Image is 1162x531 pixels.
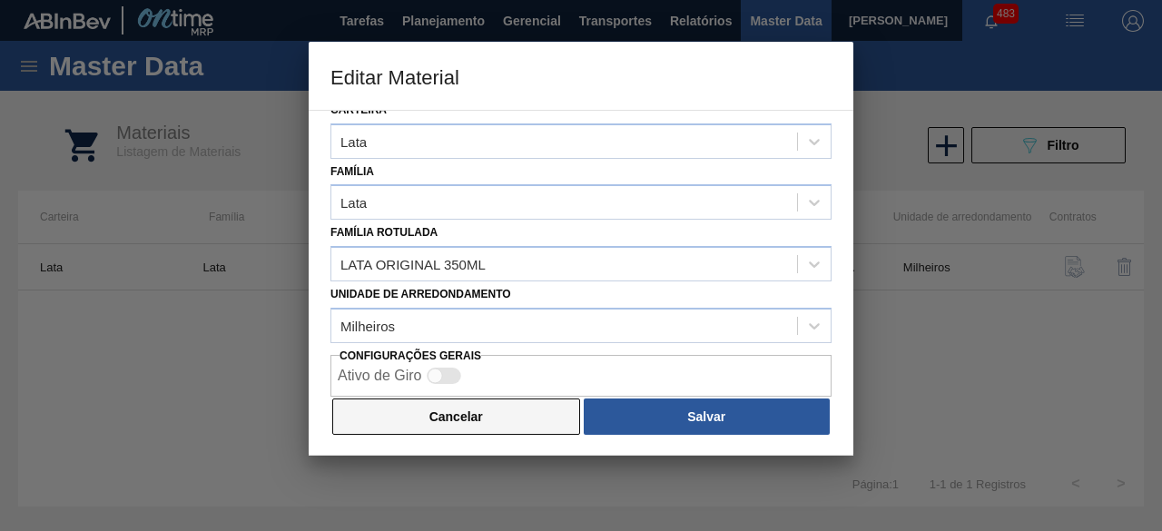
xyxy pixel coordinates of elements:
[330,226,438,239] label: Família Rotulada
[338,368,421,383] label: Ativo de Giro
[340,257,486,272] div: LATA ORIGINAL 350ML
[330,288,511,300] label: Unidade de arredondamento
[340,195,367,211] div: Lata
[330,103,387,116] label: Carteira
[584,398,830,435] button: Salvar
[332,398,580,435] button: Cancelar
[340,133,367,149] div: Lata
[340,349,481,362] label: Configurações Gerais
[340,318,395,333] div: Milheiros
[330,165,374,178] label: Família
[309,42,853,111] h3: Editar Material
